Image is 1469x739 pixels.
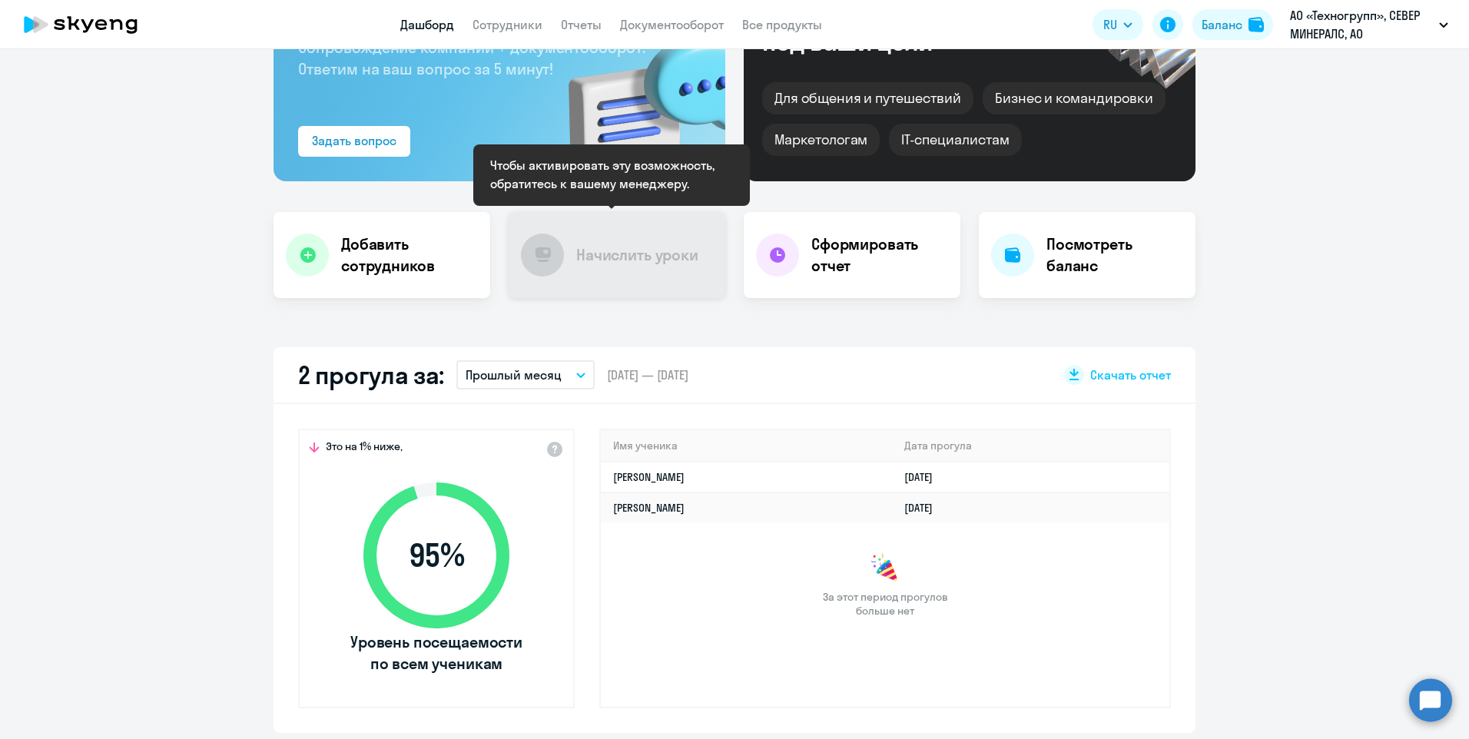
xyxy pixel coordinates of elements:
img: bg-img [546,8,725,181]
button: RU [1093,9,1143,40]
div: Чтобы активировать эту возможность, обратитесь к вашему менеджеру. [490,156,733,193]
div: Баланс [1202,15,1242,34]
div: Задать вопрос [312,131,396,150]
div: Бизнес и командировки [983,82,1166,114]
a: Дашборд [400,17,454,32]
h2: 2 прогула за: [298,360,444,390]
span: За этот период прогулов больше нет [821,590,950,618]
button: Прошлый месяц [456,360,595,389]
a: Сотрудники [473,17,542,32]
a: Документооборот [620,17,724,32]
button: АО «Техногрупп», СЕВЕР МИНЕРАЛС, АО [1282,6,1456,43]
a: Отчеты [561,17,602,32]
a: [DATE] [904,501,945,515]
span: Это на 1% ниже, [326,439,403,458]
span: Уровень посещаемости по всем ученикам [348,631,525,674]
div: Для общения и путешествий [762,82,973,114]
button: Балансbalance [1192,9,1273,40]
span: Скачать отчет [1090,366,1171,383]
th: Имя ученика [601,430,892,462]
span: RU [1103,15,1117,34]
p: Прошлый месяц [466,366,562,384]
a: [PERSON_NAME] [613,470,685,484]
h4: Начислить уроки [576,244,698,266]
th: Дата прогула [892,430,1169,462]
span: [DATE] — [DATE] [607,366,688,383]
a: [DATE] [904,470,945,484]
h4: Посмотреть баланс [1046,234,1183,277]
div: IT-специалистам [889,124,1021,156]
p: АО «Техногрупп», СЕВЕР МИНЕРАЛС, АО [1290,6,1433,43]
h4: Добавить сотрудников [341,234,478,277]
img: congrats [870,553,900,584]
div: Маркетологам [762,124,880,156]
img: balance [1248,17,1264,32]
a: [PERSON_NAME] [613,501,685,515]
span: 95 % [348,537,525,574]
a: Все продукты [742,17,822,32]
h4: Сформировать отчет [811,234,948,277]
div: Курсы английского под ваши цели [762,2,1025,55]
button: Задать вопрос [298,126,410,157]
